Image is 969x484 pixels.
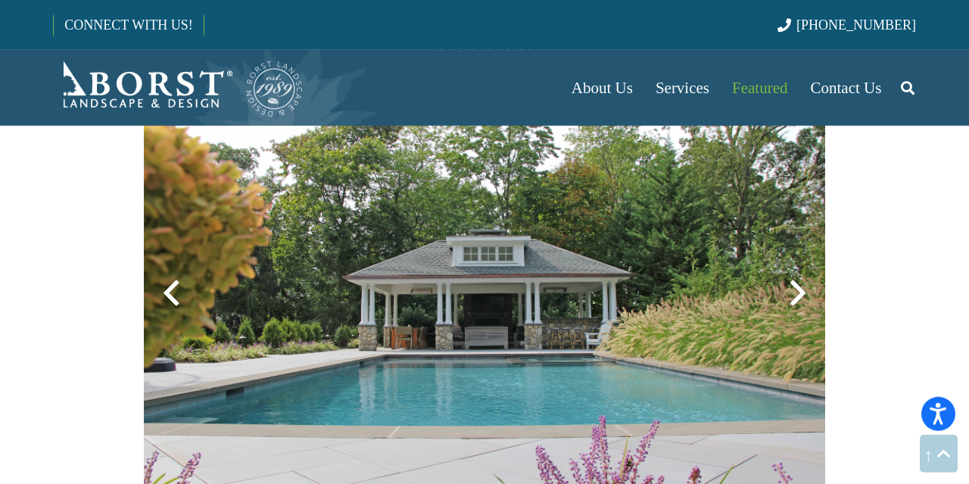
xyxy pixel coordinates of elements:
[796,17,916,33] span: [PHONE_NUMBER]
[732,79,787,97] span: Featured
[893,69,923,107] a: Search
[721,50,799,126] a: Featured
[811,79,882,97] span: Contact Us
[54,7,203,43] a: CONNECT WITH US!
[572,79,633,97] span: About Us
[920,435,958,473] a: Back to top
[799,50,893,126] a: Contact Us
[656,79,709,97] span: Services
[777,17,916,33] a: [PHONE_NUMBER]
[560,50,644,126] a: About Us
[53,58,304,118] a: Borst-Logo
[644,50,721,126] a: Services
